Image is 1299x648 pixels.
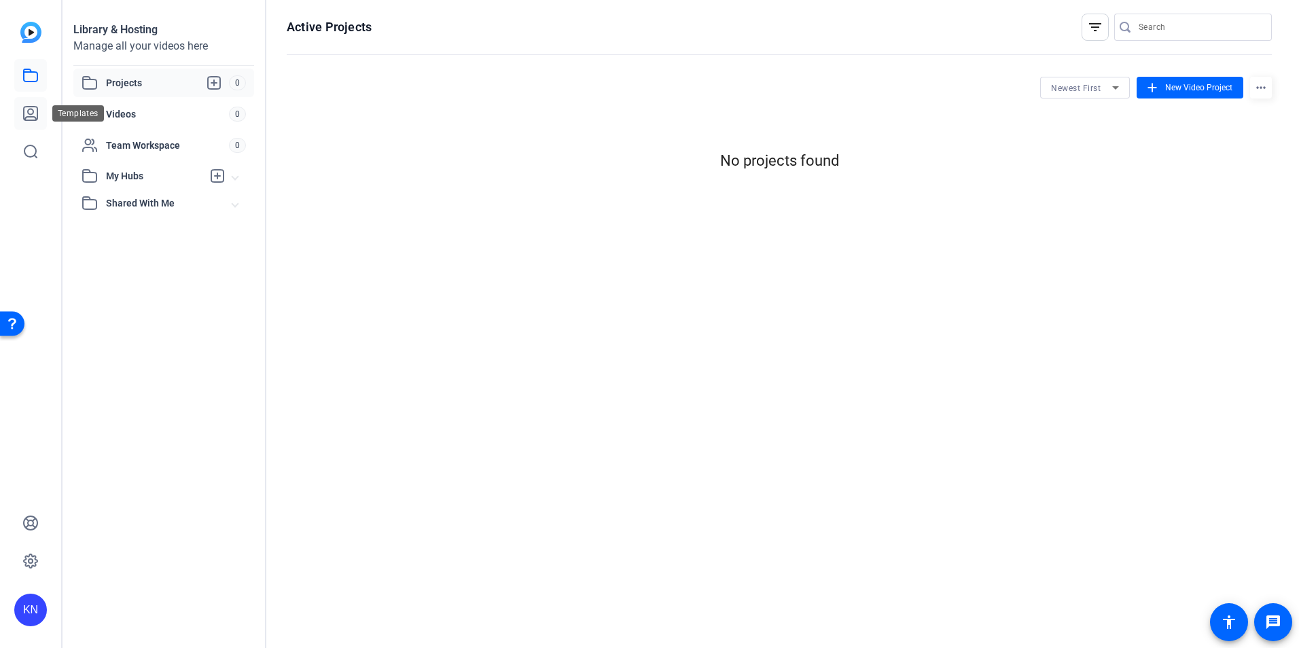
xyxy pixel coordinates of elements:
[14,594,47,626] div: KN
[229,138,246,153] span: 0
[1250,77,1272,98] mat-icon: more_horiz
[1165,82,1232,94] span: New Video Project
[1051,84,1101,93] span: Newest First
[287,149,1272,172] div: No projects found
[20,22,41,43] img: blue-gradient.svg
[73,162,254,190] mat-expansion-panel-header: My Hubs
[229,75,246,90] span: 0
[73,38,254,54] div: Manage all your videos here
[229,107,246,122] span: 0
[287,19,372,35] h1: Active Projects
[1087,19,1103,35] mat-icon: filter_list
[106,169,202,183] span: My Hubs
[1145,80,1160,95] mat-icon: add
[1221,614,1237,630] mat-icon: accessibility
[1137,77,1243,98] button: New Video Project
[73,190,254,217] mat-expansion-panel-header: Shared With Me
[1265,614,1281,630] mat-icon: message
[106,196,232,211] span: Shared With Me
[106,107,229,121] span: Videos
[73,22,254,38] div: Library & Hosting
[106,139,229,152] span: Team Workspace
[52,105,104,122] div: Templates
[106,75,229,91] span: Projects
[1139,19,1261,35] input: Search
